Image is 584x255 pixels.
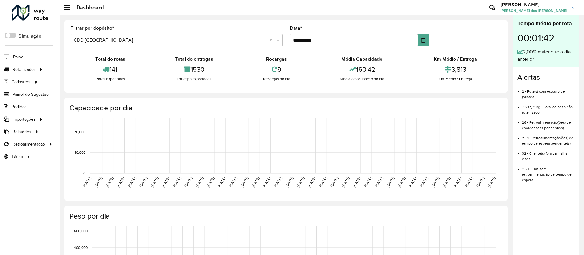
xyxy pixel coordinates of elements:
[486,1,499,14] a: Contato Rápido
[386,176,395,188] text: [DATE]
[517,19,575,28] div: Tempo médio por rota
[453,176,462,188] text: [DATE]
[12,116,36,122] span: Importações
[442,176,451,188] text: [DATE]
[517,48,575,63] div: 2,00% maior que o dia anterior
[408,176,417,188] text: [DATE]
[318,176,327,188] text: [DATE]
[12,141,45,147] span: Retroalimentação
[139,176,148,188] text: [DATE]
[341,176,350,188] text: [DATE]
[240,63,313,76] div: 9
[522,131,575,146] li: 1551 - Retroalimentação(ões) de tempo de espera pendente(s)
[12,91,49,98] span: Painel de Sugestão
[522,84,575,100] li: 2 - Rota(s) com estouro de jornada
[374,176,383,188] text: [DATE]
[517,28,575,48] div: 00:01:42
[94,176,103,188] text: [DATE]
[285,176,294,188] text: [DATE]
[71,25,114,32] label: Filtrar por depósito
[500,2,567,8] h3: [PERSON_NAME]
[70,4,104,11] h2: Dashboard
[74,229,88,233] text: 600,000
[363,176,372,188] text: [DATE]
[69,212,502,221] h4: Peso por dia
[397,176,406,188] text: [DATE]
[12,153,23,160] span: Tático
[352,176,361,188] text: [DATE]
[500,8,567,13] span: [PERSON_NAME] dos [PERSON_NAME]
[418,34,429,46] button: Choose Date
[317,56,407,63] div: Média Capacidade
[411,63,500,76] div: 3,813
[152,56,236,63] div: Total de entregas
[12,129,31,135] span: Relatórios
[206,176,215,188] text: [DATE]
[75,150,85,154] text: 10,000
[522,162,575,183] li: 1150 - Dias sem retroalimentação de tempo de espera
[330,176,339,188] text: [DATE]
[12,66,35,73] span: Roteirizador
[152,76,236,82] div: Entregas exportadas
[184,176,193,188] text: [DATE]
[161,176,170,188] text: [DATE]
[290,25,302,32] label: Data
[419,176,428,188] text: [DATE]
[522,146,575,162] li: 32 - Cliente(s) fora da malha viária
[82,176,91,188] text: [DATE]
[172,176,181,188] text: [DATE]
[116,176,125,188] text: [DATE]
[19,33,41,40] label: Simulação
[74,246,88,250] text: 400,000
[273,176,282,188] text: [DATE]
[270,36,275,44] span: Clear all
[13,54,24,60] span: Painel
[83,171,85,175] text: 0
[69,104,502,112] h4: Capacidade por dia
[72,63,148,76] div: 141
[487,176,496,188] text: [DATE]
[240,176,249,188] text: [DATE]
[150,176,159,188] text: [DATE]
[228,176,237,188] text: [DATE]
[522,115,575,131] li: 26 - Retroalimentação(ões) de coordenadas pendente(s)
[240,76,313,82] div: Recargas no dia
[240,56,313,63] div: Recargas
[411,76,500,82] div: Km Médio / Entrega
[152,63,236,76] div: 1530
[522,100,575,115] li: 7.682,31 kg - Total de peso não roteirizado
[72,76,148,82] div: Rotas exportadas
[217,176,226,188] text: [DATE]
[296,176,305,188] text: [DATE]
[12,104,27,110] span: Pedidos
[12,79,30,85] span: Cadastros
[517,73,575,82] h4: Alertas
[464,176,473,188] text: [DATE]
[411,56,500,63] div: Km Médio / Entrega
[105,176,114,188] text: [DATE]
[431,176,440,188] text: [DATE]
[74,130,85,134] text: 20,000
[127,176,136,188] text: [DATE]
[262,176,271,188] text: [DATE]
[317,63,407,76] div: 160,42
[317,76,407,82] div: Média de ocupação no dia
[476,176,485,188] text: [DATE]
[307,176,316,188] text: [DATE]
[72,56,148,63] div: Total de rotas
[195,176,204,188] text: [DATE]
[251,176,260,188] text: [DATE]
